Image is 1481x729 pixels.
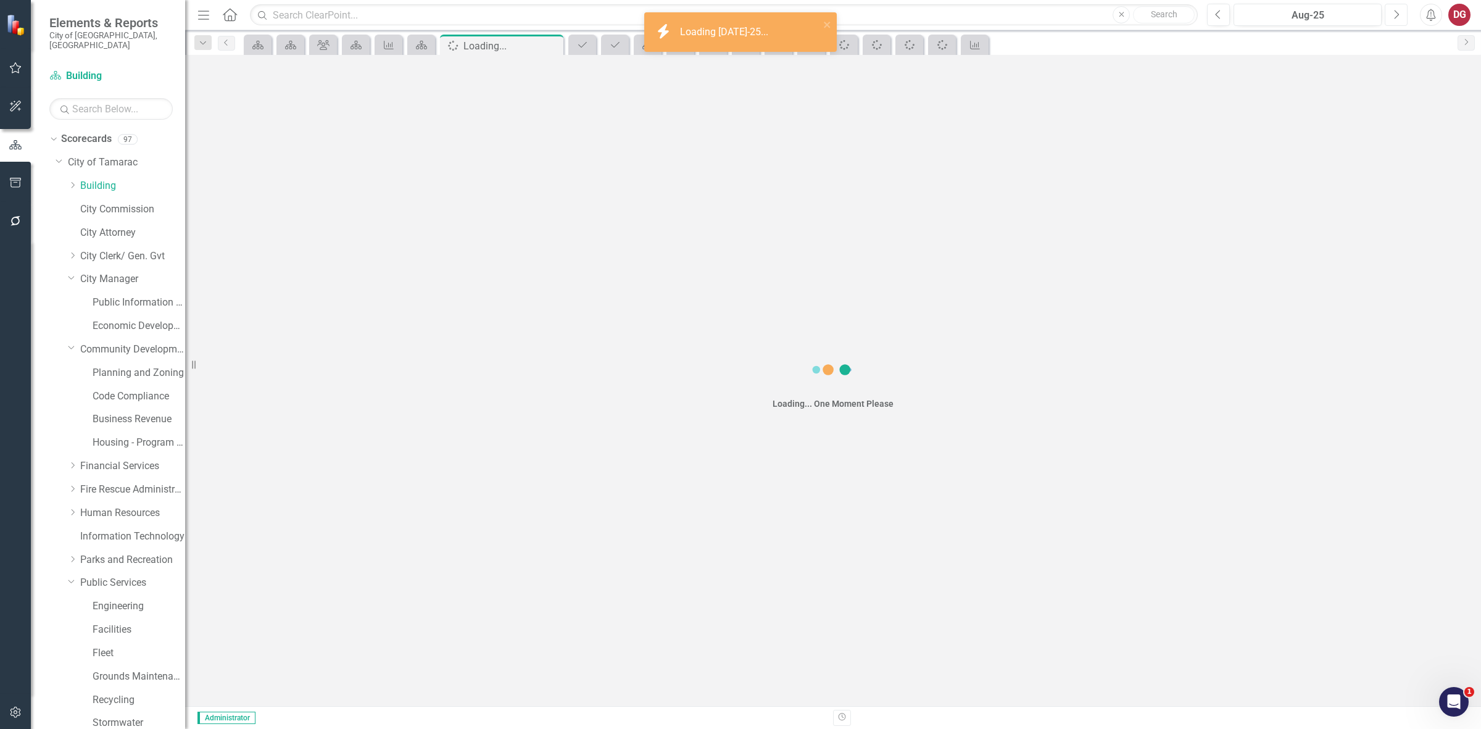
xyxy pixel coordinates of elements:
a: Grounds Maintenance [93,670,185,684]
a: Community Development [80,343,185,357]
a: Information Technology [80,530,185,544]
span: 1 [1464,687,1474,697]
div: Loading... [463,38,560,54]
span: Elements & Reports [49,15,173,30]
a: Fleet [93,646,185,660]
a: Public Services [80,576,185,590]
a: Facilities [93,623,185,637]
div: Loading... One Moment Please [773,398,894,410]
a: Business Revenue [93,412,185,427]
div: Loading [DATE]-25... [680,25,771,40]
button: Aug-25 [1234,4,1382,26]
a: Financial Services [80,459,185,473]
a: Economic Development [93,319,185,333]
a: Fire Rescue Administration [80,483,185,497]
a: Code Compliance [93,389,185,404]
a: City of Tamarac [68,156,185,170]
button: Search [1133,6,1195,23]
a: Scorecards [61,132,112,146]
a: Recycling [93,693,185,707]
span: Search [1151,9,1177,19]
div: 97 [118,134,138,144]
a: Parks and Recreation [80,553,185,567]
a: City Clerk/ Gen. Gvt [80,249,185,264]
a: City Attorney [80,226,185,240]
a: Building [80,179,185,193]
iframe: Intercom live chat [1439,687,1469,717]
a: Housing - Program Description (CDBG/SHIP/NSP/HOME) [93,436,185,450]
button: close [823,17,832,31]
div: Aug-25 [1238,8,1377,23]
img: ClearPoint Strategy [6,14,28,35]
span: Administrator [197,712,255,724]
a: Human Resources [80,506,185,520]
a: City Commission [80,202,185,217]
a: Planning and Zoning [93,366,185,380]
button: DG [1448,4,1471,26]
a: City Manager [80,272,185,286]
input: Search Below... [49,98,173,120]
a: Building [49,69,173,83]
input: Search ClearPoint... [250,4,1198,26]
a: Public Information Office [93,296,185,310]
a: Engineering [93,599,185,614]
small: City of [GEOGRAPHIC_DATA], [GEOGRAPHIC_DATA] [49,30,173,51]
